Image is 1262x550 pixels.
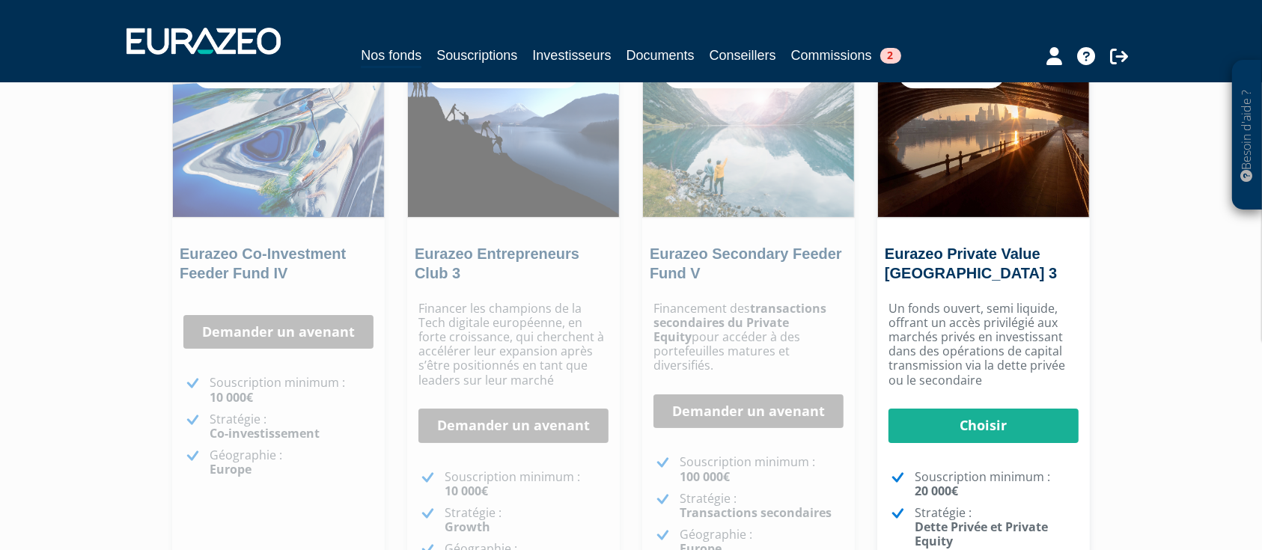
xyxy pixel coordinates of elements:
a: Nos fonds [361,45,421,68]
a: Eurazeo Co-Investment Feeder Fund IV [180,245,346,281]
a: Demander un avenant [183,315,374,349]
strong: Co-investissement [210,425,320,441]
p: Souscription minimum : [915,470,1079,498]
p: Souscription minimum : [680,455,844,483]
a: Eurazeo Entrepreneurs Club 3 [415,245,579,281]
a: Eurazeo Private Value [GEOGRAPHIC_DATA] 3 [885,245,1057,281]
img: Eurazeo Entrepreneurs Club 3 [408,42,619,217]
p: Stratégie : [915,506,1079,549]
a: Choisir [888,409,1079,443]
img: 1732889491-logotype_eurazeo_blanc_rvb.png [126,28,281,55]
p: Souscription minimum : [210,376,374,404]
p: Besoin d'aide ? [1239,68,1256,203]
a: Documents [627,45,695,66]
a: Conseillers [710,45,776,66]
img: Eurazeo Secondary Feeder Fund V [643,42,854,217]
strong: transactions secondaires du Private Equity [653,300,826,345]
strong: 20 000€ [915,483,958,499]
a: Commissions2 [791,45,901,66]
p: Souscription minimum : [445,470,609,498]
strong: Growth [445,519,490,535]
a: Demander un avenant [653,394,844,429]
a: Eurazeo Secondary Feeder Fund V [650,245,842,281]
span: 2 [880,48,901,64]
p: Stratégie : [445,506,609,534]
strong: Dette Privée et Private Equity [915,519,1048,549]
p: Financement des pour accéder à des portefeuilles matures et diversifiés. [653,302,844,373]
p: Un fonds ouvert, semi liquide, offrant un accès privilégié aux marchés privés en investissant dan... [888,302,1079,388]
p: Stratégie : [680,492,844,520]
img: Eurazeo Private Value Europe 3 [878,42,1089,217]
a: Demander un avenant [418,409,609,443]
img: Eurazeo Co-Investment Feeder Fund IV [173,42,384,217]
a: Investisseurs [532,45,611,66]
a: Souscriptions [436,45,517,66]
p: Financer les champions de la Tech digitale européenne, en forte croissance, qui cherchent à accél... [418,302,609,388]
strong: 10 000€ [445,483,488,499]
strong: 100 000€ [680,468,730,485]
p: Stratégie : [210,412,374,441]
strong: Europe [210,461,252,477]
strong: 10 000€ [210,389,253,406]
p: Géographie : [210,448,374,477]
strong: Transactions secondaires [680,504,832,521]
